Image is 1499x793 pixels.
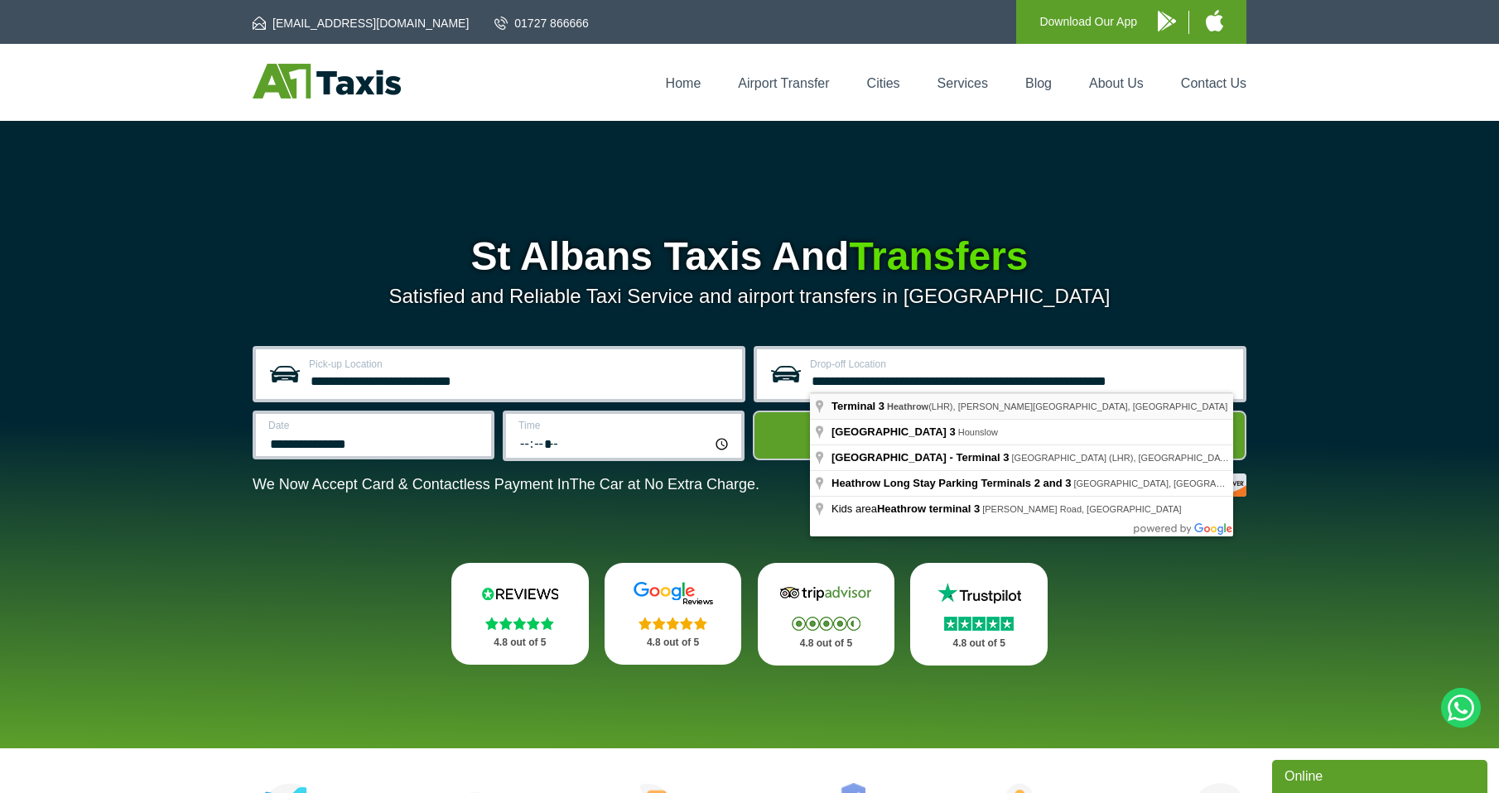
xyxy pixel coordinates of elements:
[253,476,759,493] p: We Now Accept Card & Contactless Payment In
[1025,76,1052,90] a: Blog
[928,633,1029,654] p: 4.8 out of 5
[494,15,589,31] a: 01727 866666
[666,76,701,90] a: Home
[570,476,759,493] span: The Car at No Extra Charge.
[831,400,884,412] span: Terminal 3
[253,64,401,99] img: A1 Taxis St Albans LTD
[958,427,998,437] span: Hounslow
[849,234,1028,278] span: Transfers
[810,359,1233,369] label: Drop-off Location
[758,563,895,666] a: Tripadvisor Stars 4.8 out of 5
[831,425,956,438] span: [GEOGRAPHIC_DATA] 3
[910,563,1048,666] a: Trustpilot Stars 4.8 out of 5
[877,502,980,515] span: Heathrow terminal 3
[470,581,570,606] img: Reviews.io
[253,15,469,31] a: [EMAIL_ADDRESS][DOMAIN_NAME]
[1039,12,1137,32] p: Download Our App
[753,411,1246,460] button: Get Quote
[738,76,829,90] a: Airport Transfer
[485,617,554,630] img: Stars
[831,477,1071,489] span: Heathrow Long Stay Parking Terminals 2 and 3
[1012,453,1333,463] span: [GEOGRAPHIC_DATA] (LHR), [GEOGRAPHIC_DATA], [GEOGRAPHIC_DATA]
[929,581,1029,606] img: Trustpilot
[451,563,589,665] a: Reviews.io Stars 4.8 out of 5
[253,285,1246,308] p: Satisfied and Reliable Taxi Service and airport transfers in [GEOGRAPHIC_DATA]
[1181,76,1246,90] a: Contact Us
[792,617,860,631] img: Stars
[623,632,724,653] p: 4.8 out of 5
[776,633,877,654] p: 4.8 out of 5
[268,421,481,430] label: Date
[1206,10,1223,31] img: A1 Taxis iPhone App
[518,421,731,430] label: Time
[887,401,1227,411] span: (LHR), [PERSON_NAME][GEOGRAPHIC_DATA], [GEOGRAPHIC_DATA]
[624,581,723,606] img: Google
[831,502,982,515] span: Kids area
[937,76,988,90] a: Services
[1089,76,1144,90] a: About Us
[1272,757,1491,793] iframe: chat widget
[309,359,732,369] label: Pick-up Location
[470,632,571,653] p: 4.8 out of 5
[253,237,1246,276] h1: St Albans Taxis And
[1073,478,1268,488] span: [GEOGRAPHIC_DATA], [GEOGRAPHIC_DATA]
[639,617,707,630] img: Stars
[867,76,900,90] a: Cities
[776,581,875,606] img: Tripadvisor
[605,563,742,665] a: Google Stars 4.8 out of 5
[831,451,1010,464] span: [GEOGRAPHIC_DATA] - Terminal 3
[982,504,1181,514] span: [PERSON_NAME] Road, [GEOGRAPHIC_DATA]
[887,401,928,411] span: Heathrow
[1158,11,1176,31] img: A1 Taxis Android App
[944,617,1014,631] img: Stars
